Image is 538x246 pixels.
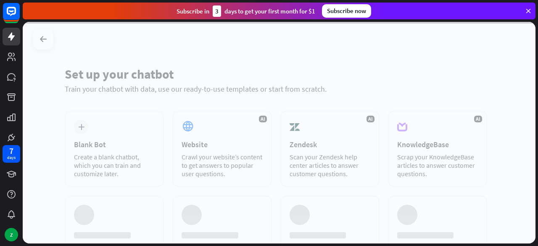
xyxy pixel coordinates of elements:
[177,5,315,17] div: Subscribe in days to get your first month for $1
[7,155,16,161] div: days
[3,145,20,163] a: 7 days
[213,5,221,17] div: 3
[9,147,13,155] div: 7
[5,228,18,241] div: Z
[322,4,371,18] div: Subscribe now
